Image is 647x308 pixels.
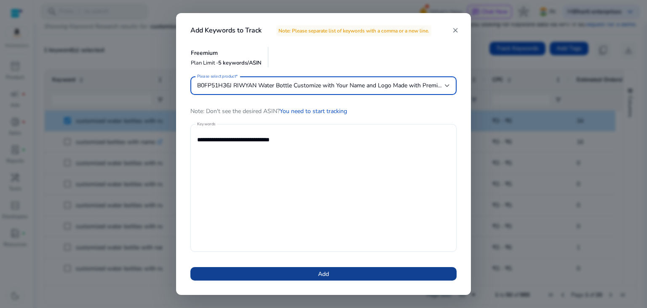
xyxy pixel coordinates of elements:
[218,59,262,67] span: 5 keywords/ASIN
[280,107,347,115] a: You need to start tracking
[276,25,431,36] span: Note: Please separate list of keywords with a comma or a new line.
[190,107,457,116] p: Note: Don't see the desired ASIN?
[191,50,262,57] h5: Freemium
[190,27,431,35] h4: Add Keywords to Track
[191,59,262,67] p: Plan Limit -
[197,73,236,79] mat-label: Please select product
[190,267,457,281] button: Add
[197,121,216,127] mat-label: Keywords
[318,270,329,278] span: Add
[452,27,459,34] mat-icon: close
[197,81,500,89] span: B0FP51H36J RIWYAN Water Bottle Customize with Your Name and Logo Made with Premium Rust-Free Stai...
